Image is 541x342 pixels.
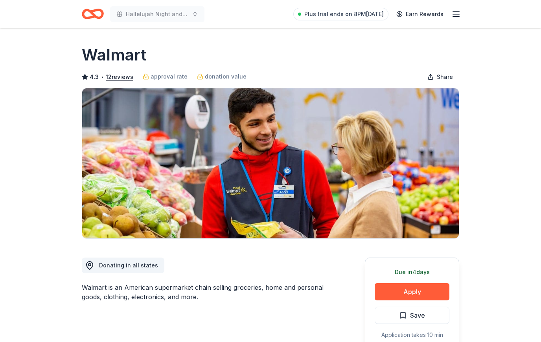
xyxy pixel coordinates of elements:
a: donation value [197,72,247,81]
button: 12reviews [106,72,133,82]
span: Share [437,72,453,82]
a: Home [82,5,104,23]
span: 4.3 [90,72,99,82]
button: Save [375,307,449,324]
a: approval rate [143,72,188,81]
div: Application takes 10 min [375,330,449,340]
button: Hallelujah Night and Hugs for Hot dogs [110,6,204,22]
span: Hallelujah Night and Hugs for Hot dogs [126,9,189,19]
h1: Walmart [82,44,147,66]
a: Earn Rewards [392,7,448,21]
button: Share [421,69,459,85]
div: Walmart is an American supermarket chain selling groceries, home and personal goods, clothing, el... [82,283,327,302]
span: • [101,74,104,80]
img: Image for Walmart [82,88,459,238]
button: Apply [375,283,449,300]
span: donation value [205,72,247,81]
span: Donating in all states [99,262,158,269]
span: Save [410,310,425,320]
span: Plus trial ends on 8PM[DATE] [304,9,384,19]
div: Due in 4 days [375,267,449,277]
span: approval rate [151,72,188,81]
a: Plus trial ends on 8PM[DATE] [293,8,388,20]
